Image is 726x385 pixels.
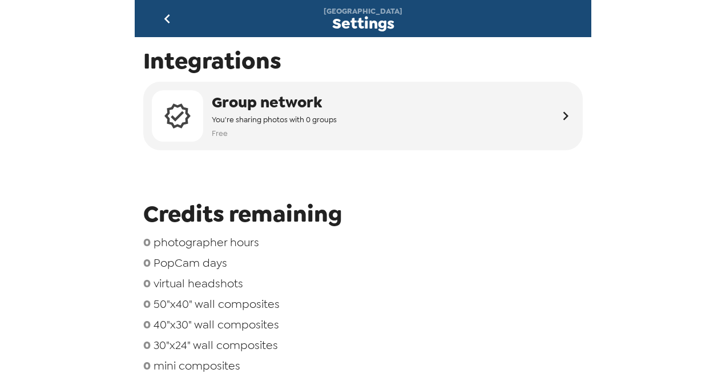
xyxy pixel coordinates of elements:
span: 0 [143,358,151,373]
span: 0 [143,317,151,332]
span: You're sharing photos with 0 groups [212,113,337,126]
span: Group network [212,92,337,113]
span: 0 [143,255,151,270]
span: virtual headshots [154,276,243,291]
span: Settings [332,16,394,31]
span: mini composites [154,358,240,373]
span: photographer hours [154,235,259,250]
span: 0 [143,235,151,250]
span: PopCam days [154,255,227,270]
span: Free [212,127,337,140]
span: 0 [143,276,151,291]
button: Group networkYou're sharing photos with 0 groupsFree [143,82,583,150]
span: 30"x24" wall composites [154,338,278,352]
span: Credits remaining [143,199,583,229]
span: 50"x40" wall composites [154,296,280,311]
span: [GEOGRAPHIC_DATA] [324,6,402,16]
span: Integrations [143,46,583,76]
span: 0 [143,338,151,352]
span: 40"x30" wall composites [154,317,279,332]
span: 0 [143,296,151,311]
